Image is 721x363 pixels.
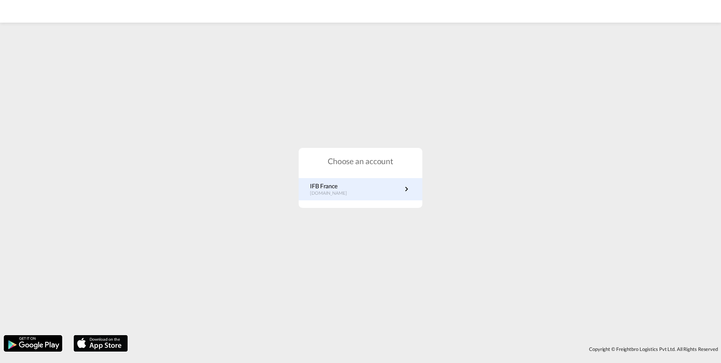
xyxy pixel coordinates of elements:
[310,190,354,197] p: [DOMAIN_NAME]
[402,185,411,194] md-icon: icon-chevron-right
[299,155,422,166] h1: Choose an account
[132,343,721,355] div: Copyright © Freightbro Logistics Pvt Ltd. All Rights Reserved
[310,182,354,190] p: IFB France
[73,334,129,352] img: apple.png
[3,334,63,352] img: google.png
[310,182,411,197] a: IFB France[DOMAIN_NAME]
